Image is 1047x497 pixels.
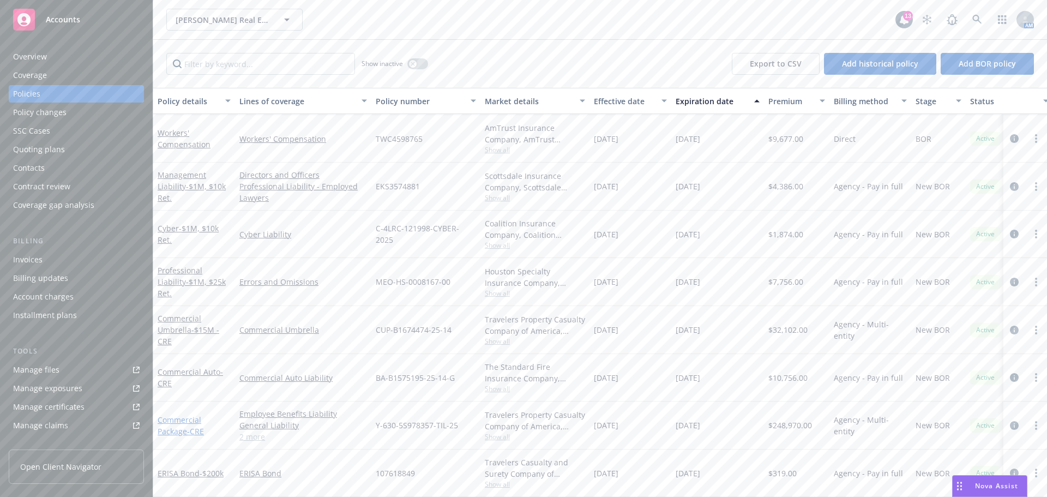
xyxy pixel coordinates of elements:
[594,372,618,384] span: [DATE]
[13,122,50,140] div: SSC Cases
[834,468,903,479] span: Agency - Pay in full
[485,457,585,480] div: Travelers Casualty and Surety Company of America, Travelers Insurance
[1008,466,1021,480] a: circleInformation
[158,128,210,149] a: Workers' Compensation
[46,15,80,24] span: Accounts
[916,229,950,240] span: New BOR
[594,133,618,145] span: [DATE]
[13,67,47,84] div: Coverage
[768,420,812,431] span: $248,970.00
[768,229,803,240] span: $1,874.00
[1008,371,1021,384] a: circleInformation
[1008,419,1021,432] a: circleInformation
[824,53,936,75] button: Add historical policy
[916,133,931,145] span: BOR
[594,468,618,479] span: [DATE]
[158,313,219,346] a: Commercial Umbrella
[485,241,585,250] span: Show all
[974,134,996,143] span: Active
[166,53,355,75] input: Filter by keyword...
[13,48,47,65] div: Overview
[13,380,82,397] div: Manage exposures
[239,420,367,431] a: General Liability
[834,414,907,437] span: Agency - Multi-entity
[485,409,585,432] div: Travelers Property Casualty Company of America, Travelers Insurance
[158,277,226,298] span: - $1M, $25k Ret.
[1008,227,1021,241] a: circleInformation
[1030,180,1043,193] a: more
[13,270,68,287] div: Billing updates
[834,181,903,192] span: Agency - Pay in full
[13,435,64,453] div: Manage BORs
[158,223,219,245] a: Cyber
[991,9,1013,31] a: Switch app
[166,9,303,31] button: [PERSON_NAME] Real Estate Services, LLC
[916,9,938,31] a: Stop snowing
[959,58,1016,69] span: Add BOR policy
[1008,180,1021,193] a: circleInformation
[9,67,144,84] a: Coverage
[9,270,144,287] a: Billing updates
[676,181,700,192] span: [DATE]
[158,367,223,388] a: Commercial Auto
[974,325,996,335] span: Active
[13,398,85,416] div: Manage certificates
[9,380,144,397] a: Manage exposures
[153,88,235,114] button: Policy details
[764,88,829,114] button: Premium
[676,468,700,479] span: [DATE]
[485,193,585,202] span: Show all
[768,468,797,479] span: $319.00
[376,133,423,145] span: TWC4598765
[842,58,918,69] span: Add historical policy
[376,95,464,107] div: Policy number
[200,468,224,478] span: - $200k
[13,178,70,195] div: Contract review
[158,223,219,245] span: - $1M, $10k Ret.
[1030,324,1043,337] a: more
[9,251,144,268] a: Invoices
[158,265,226,298] a: Professional Liability
[376,468,415,479] span: 107618849
[1030,276,1043,289] a: more
[9,417,144,434] a: Manage claims
[376,223,476,245] span: C-4LRC-121998-CYBER-2025
[13,251,43,268] div: Invoices
[376,372,455,384] span: BA-B1575195-25-14-G
[941,53,1034,75] button: Add BOR policy
[834,95,895,107] div: Billing method
[9,178,144,195] a: Contract review
[903,11,913,21] div: 13
[676,420,700,431] span: [DATE]
[768,95,813,107] div: Premium
[9,307,144,324] a: Installment plans
[9,435,144,453] a: Manage BORs
[480,88,589,114] button: Market details
[1008,324,1021,337] a: circleInformation
[9,361,144,379] a: Manage files
[485,314,585,337] div: Travelers Property Casualty Company of America, Travelers Insurance
[834,319,907,342] span: Agency - Multi-entity
[20,461,101,472] span: Open Client Navigator
[676,95,748,107] div: Expiration date
[834,133,856,145] span: Direct
[1008,276,1021,289] a: circleInformation
[376,324,452,336] span: CUP-B1674474-25-14
[376,420,458,431] span: Y-630-5S978357-TIL-25
[594,324,618,336] span: [DATE]
[158,181,226,203] span: - $1M, $10k Ret.
[974,277,996,287] span: Active
[974,229,996,239] span: Active
[594,95,655,107] div: Effective date
[239,95,355,107] div: Lines of coverage
[676,324,700,336] span: [DATE]
[239,181,367,203] a: Professional Liability - Employed Lawyers
[239,431,367,442] a: 2 more
[9,196,144,214] a: Coverage gap analysis
[676,276,700,288] span: [DATE]
[594,420,618,431] span: [DATE]
[239,276,367,288] a: Errors and Omissions
[916,372,950,384] span: New BOR
[176,14,270,26] span: [PERSON_NAME] Real Estate Services, LLC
